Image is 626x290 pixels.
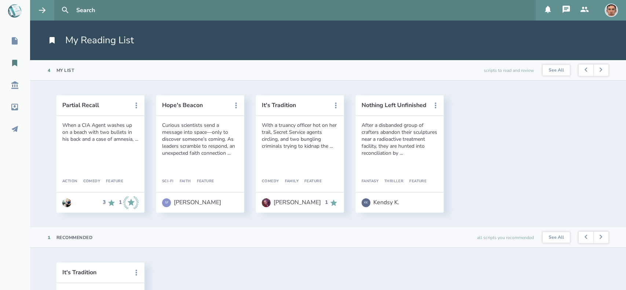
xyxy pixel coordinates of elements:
div: Feature [100,179,123,184]
div: My List [56,67,74,73]
div: Curious scientists send a message into space—only to discover someone’s coming. As leaders scramb... [162,122,238,157]
button: It's Tradition [262,102,328,109]
div: Faith [174,179,191,184]
div: [PERSON_NAME] [174,199,221,206]
a: Go to Anthony Miguel Cantu's profile [62,195,71,211]
button: It's Tradition [62,269,128,276]
a: [PERSON_NAME] [262,195,321,211]
button: See All [543,232,570,243]
div: scripts to read and review [484,60,534,80]
div: Feature [299,179,322,184]
div: 4 [48,67,51,73]
div: Sci-Fi [162,179,174,184]
div: 3 Recommends [103,196,116,209]
div: With a truancy officer hot on her trail, Secret Service agents circling, and two bungling crimina... [262,122,338,150]
div: [PERSON_NAME] [274,199,321,206]
div: 1 [325,199,328,205]
button: Partial Recall [62,102,128,109]
div: Recommended [56,235,93,241]
div: 1 Recommends [325,198,338,207]
div: Comedy [77,179,100,184]
div: Family [279,179,299,184]
img: user_1673573717-crop.jpg [62,198,71,207]
div: KK [362,198,370,207]
a: SF[PERSON_NAME] [162,195,221,211]
div: 3 [103,199,106,205]
img: user_1756948650-crop.jpg [605,4,618,17]
div: Fantasy [362,179,378,184]
h1: My Reading List [48,34,134,47]
div: SF [162,198,171,207]
div: 1 Industry Recommends [119,196,139,209]
img: user_1718118867-crop.jpg [262,198,271,207]
div: Kendsy K. [373,199,399,206]
button: Hope's Beacon [162,102,228,109]
button: Nothing Left Unfinished [362,102,428,109]
div: 1 [48,235,51,241]
button: See All [543,65,570,76]
div: Feature [403,179,427,184]
div: Action [62,179,77,184]
div: Feature [191,179,214,184]
div: When a CIA Agent washes up on a beach with two bullets in his back and a case of amnesia, ... [62,122,139,143]
div: After a disbanded group of crafters abandon their sculptures near a radioactive treatment facilit... [362,122,438,157]
a: KKKendsy K. [362,195,399,211]
div: Comedy [262,179,279,184]
div: 1 [119,199,122,205]
div: Thriller [378,179,403,184]
div: all scripts you recommended [477,227,534,247]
